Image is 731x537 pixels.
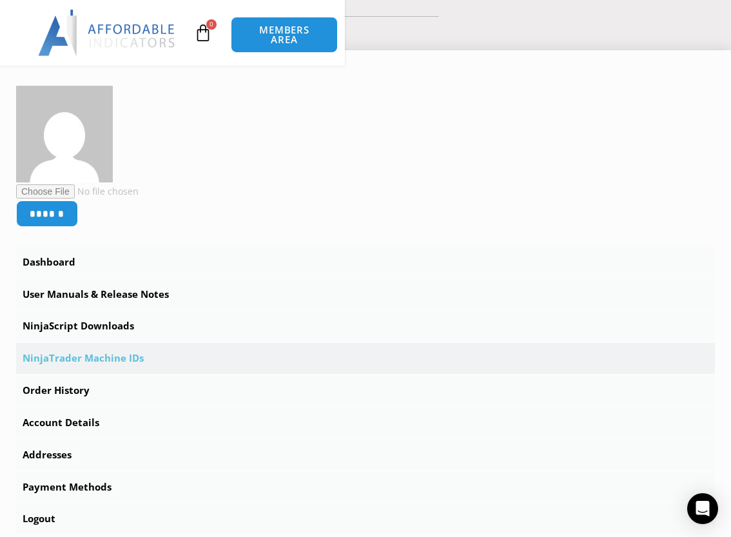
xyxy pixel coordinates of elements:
[16,311,715,342] a: NinjaScript Downloads
[206,19,217,30] span: 0
[687,493,718,524] div: Open Intercom Messenger
[16,86,113,182] img: 892bd6575dba12e8467e6e576d32dd896af9631b32693030bdcd0ea2c8ab2876
[16,247,715,278] a: Dashboard
[244,25,324,44] span: MEMBERS AREA
[16,472,715,503] a: Payment Methods
[38,10,177,56] img: LogoAI | Affordable Indicators – NinjaTrader
[16,247,715,535] nav: Account pages
[16,375,715,406] a: Order History
[231,17,338,53] a: MEMBERS AREA
[16,343,715,374] a: NinjaTrader Machine IDs
[16,503,715,534] a: Logout
[16,407,715,438] a: Account Details
[16,440,715,471] a: Addresses
[175,14,231,52] a: 0
[16,279,715,310] a: User Manuals & Release Notes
